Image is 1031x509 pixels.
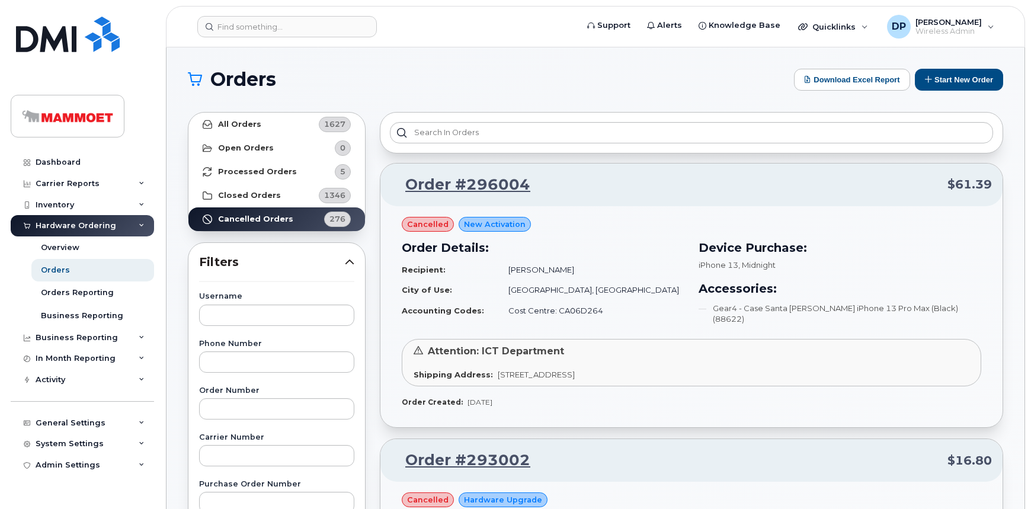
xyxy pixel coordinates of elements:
[498,260,684,280] td: [PERSON_NAME]
[468,398,492,406] span: [DATE]
[188,160,365,184] a: Processed Orders5
[794,69,910,91] button: Download Excel Report
[738,260,776,270] span: , Midnight
[464,219,526,230] span: New Activation
[402,285,452,294] strong: City of Use:
[407,494,449,505] span: cancelled
[218,191,281,200] strong: Closed Orders
[210,71,276,88] span: Orders
[699,239,981,257] h3: Device Purchase:
[199,387,354,395] label: Order Number
[498,370,575,379] span: [STREET_ADDRESS]
[340,166,345,177] span: 5
[402,398,463,406] strong: Order Created:
[340,142,345,153] span: 0
[199,254,345,271] span: Filters
[218,143,274,153] strong: Open Orders
[498,300,684,321] td: Cost Centre: CA06D264
[218,120,261,129] strong: All Orders
[402,306,484,315] strong: Accounting Codes:
[498,280,684,300] td: [GEOGRAPHIC_DATA], [GEOGRAPHIC_DATA]
[915,69,1003,91] button: Start New Order
[199,434,354,441] label: Carrier Number
[947,452,992,469] span: $16.80
[218,215,293,224] strong: Cancelled Orders
[188,207,365,231] a: Cancelled Orders276
[329,213,345,225] span: 276
[188,136,365,160] a: Open Orders0
[979,457,1022,500] iframe: Messenger Launcher
[699,260,738,270] span: iPhone 13
[188,184,365,207] a: Closed Orders1346
[428,345,564,357] span: Attention: ICT Department
[324,190,345,201] span: 1346
[699,280,981,297] h3: Accessories:
[324,119,345,130] span: 1627
[402,239,684,257] h3: Order Details:
[464,494,542,505] span: Hardware Upgrade
[218,167,297,177] strong: Processed Orders
[402,265,446,274] strong: Recipient:
[407,219,449,230] span: cancelled
[199,340,354,348] label: Phone Number
[390,122,993,143] input: Search in orders
[199,481,354,488] label: Purchase Order Number
[188,113,365,136] a: All Orders1627
[391,174,530,196] a: Order #296004
[699,303,981,325] li: Gear4 - Case Santa [PERSON_NAME] iPhone 13 Pro Max (Black) (88622)
[391,450,530,471] a: Order #293002
[947,176,992,193] span: $61.39
[414,370,493,379] strong: Shipping Address:
[199,293,354,300] label: Username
